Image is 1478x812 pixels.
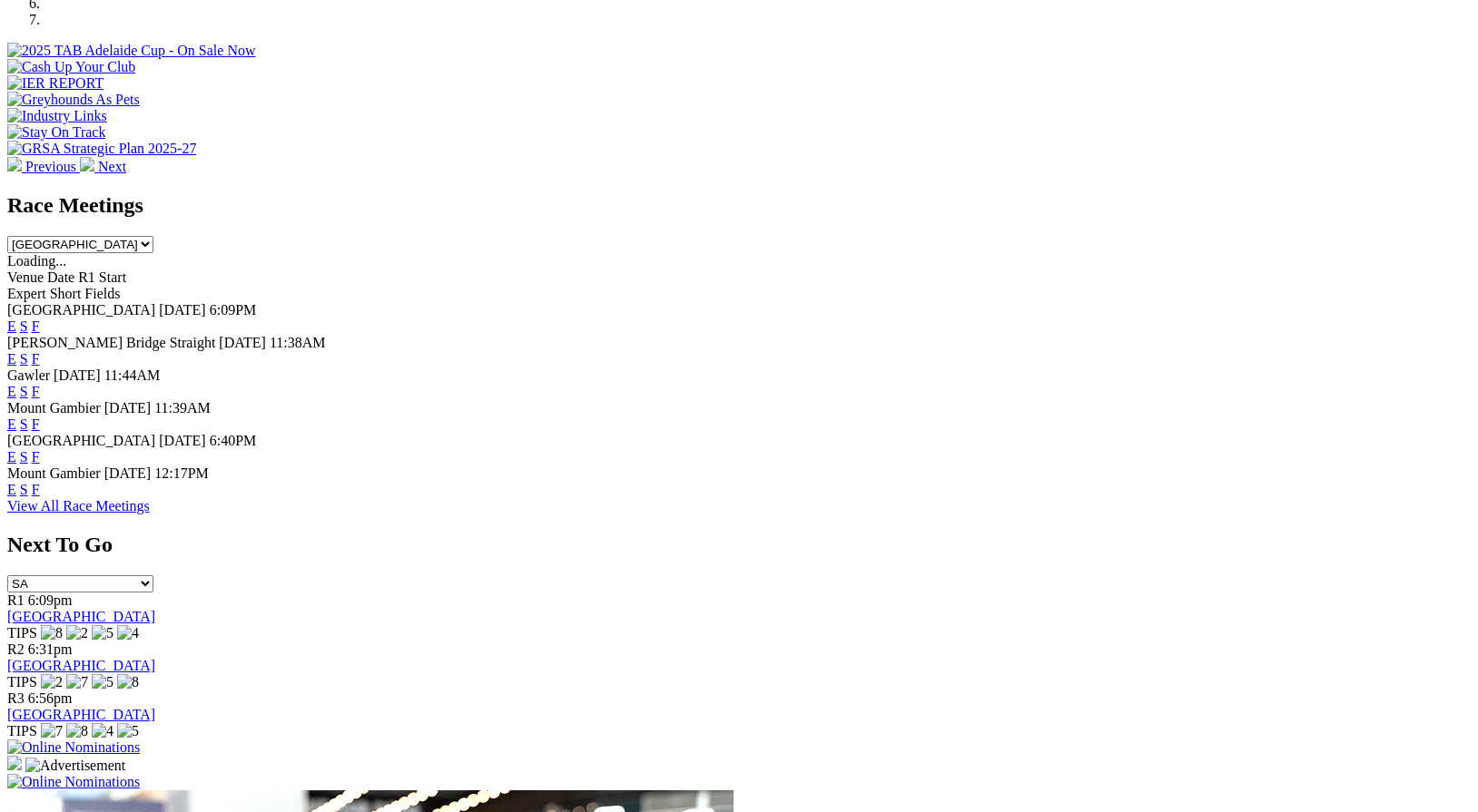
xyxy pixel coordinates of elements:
span: 11:39AM [154,400,211,416]
span: 6:09PM [210,302,257,318]
span: R2 [7,641,25,657]
span: [DATE] [159,302,206,318]
img: chevron-right-pager-white.svg [80,157,94,171]
span: TIPS [7,723,37,739]
a: S [20,318,28,334]
a: F [32,449,40,465]
h2: Race Meetings [7,193,1471,218]
img: 4 [92,723,113,739]
a: [GEOGRAPHIC_DATA] [7,658,155,673]
span: Venue [7,269,44,285]
span: Gawler [7,367,50,383]
span: Short [50,286,82,301]
span: [PERSON_NAME] Bridge Straight [7,335,215,350]
span: Fields [84,286,120,301]
span: Mount Gambier [7,465,101,481]
a: E [7,482,16,497]
a: E [7,449,16,465]
a: E [7,384,16,399]
span: Next [98,159,126,174]
span: 6:40PM [210,433,257,448]
img: 7 [41,723,63,739]
a: F [32,318,40,334]
span: TIPS [7,625,37,641]
a: [GEOGRAPHIC_DATA] [7,707,155,722]
a: S [20,416,28,432]
span: 6:09pm [28,592,73,608]
span: [DATE] [219,335,266,350]
span: R1 Start [78,269,126,285]
a: S [20,482,28,497]
img: Online Nominations [7,774,140,790]
span: 11:38AM [270,335,326,350]
img: IER REPORT [7,75,103,92]
span: R1 [7,592,25,608]
span: 6:56pm [28,690,73,706]
img: GRSA Strategic Plan 2025-27 [7,141,196,157]
a: Previous [7,159,80,174]
a: View All Race Meetings [7,498,150,514]
a: E [7,318,16,334]
span: [DATE] [159,433,206,448]
span: Previous [25,159,76,174]
span: 11:44AM [104,367,161,383]
a: Next [80,159,126,174]
img: Greyhounds As Pets [7,92,140,108]
a: E [7,351,16,367]
span: R3 [7,690,25,706]
img: 2025 TAB Adelaide Cup - On Sale Now [7,43,256,59]
span: [DATE] [54,367,101,383]
img: 15187_Greyhounds_GreysPlayCentral_Resize_SA_WebsiteBanner_300x115_2025.jpg [7,756,22,770]
a: F [32,482,40,497]
a: F [32,351,40,367]
span: Date [47,269,74,285]
img: 5 [92,625,113,641]
a: S [20,351,28,367]
img: 8 [41,625,63,641]
img: 7 [66,674,88,690]
img: Stay On Track [7,124,105,141]
span: [GEOGRAPHIC_DATA] [7,433,155,448]
img: 5 [117,723,139,739]
a: F [32,416,40,432]
img: Online Nominations [7,739,140,756]
a: F [32,384,40,399]
a: E [7,416,16,432]
span: [DATE] [104,465,152,481]
img: Industry Links [7,108,107,124]
img: Cash Up Your Club [7,59,135,75]
img: 5 [92,674,113,690]
img: 8 [66,723,88,739]
img: 8 [117,674,139,690]
h2: Next To Go [7,533,1471,557]
img: 2 [41,674,63,690]
span: 6:31pm [28,641,73,657]
span: [DATE] [104,400,152,416]
span: Loading... [7,253,66,269]
img: Advertisement [25,758,125,774]
a: [GEOGRAPHIC_DATA] [7,609,155,624]
span: [GEOGRAPHIC_DATA] [7,302,155,318]
a: S [20,449,28,465]
img: 2 [66,625,88,641]
span: 12:17PM [154,465,209,481]
span: Mount Gambier [7,400,101,416]
a: S [20,384,28,399]
span: TIPS [7,674,37,690]
span: Expert [7,286,46,301]
img: chevron-left-pager-white.svg [7,157,22,171]
img: 4 [117,625,139,641]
